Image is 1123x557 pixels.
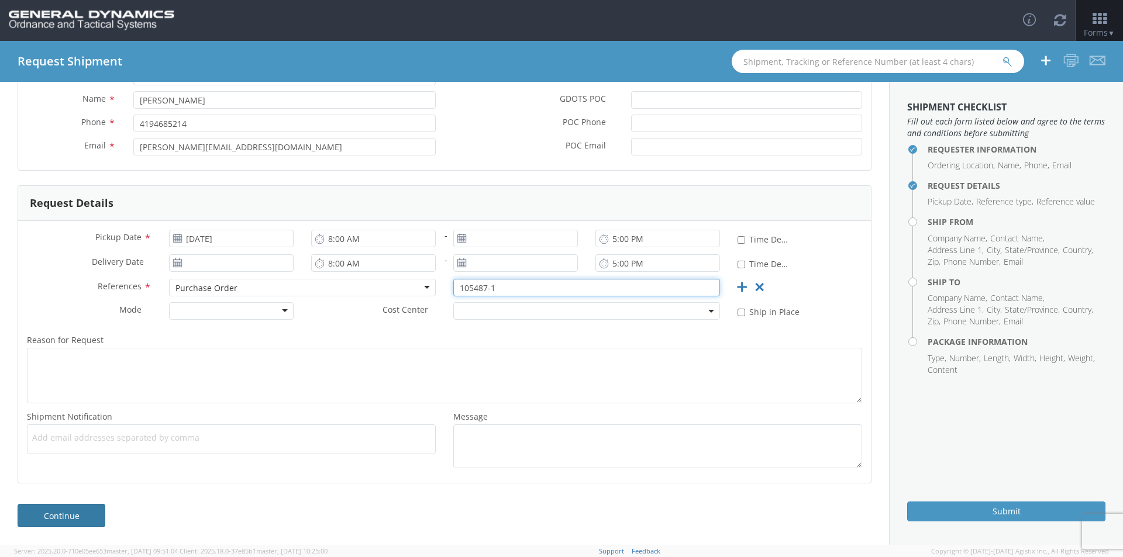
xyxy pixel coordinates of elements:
[1036,196,1095,207] li: Reference value
[18,504,105,527] a: Continue
[738,309,745,316] input: Ship in Place
[907,116,1105,139] span: Fill out each form listed below and agree to the terms and conditions before submitting
[987,244,1002,256] li: City
[599,546,624,555] a: Support
[928,364,957,376] li: Content
[928,233,987,244] li: Company Name
[738,305,802,318] label: Ship in Place
[383,304,428,317] span: Cost Center
[32,432,430,444] span: Add email addresses separated by comma
[943,256,1001,268] li: Phone Number
[1005,304,1060,316] li: State/Province
[738,257,791,270] label: Time Definite
[82,93,106,104] span: Name
[560,93,606,106] span: GDOTS POC
[563,116,606,130] span: POC Phone
[1108,28,1115,38] span: ▼
[106,546,178,555] span: master, [DATE] 09:51:04
[30,198,113,209] h3: Request Details
[738,236,745,244] input: Time Definite
[984,352,1011,364] li: Length
[1014,352,1036,364] li: Width
[990,292,1045,304] li: Contact Name
[81,116,106,127] span: Phone
[928,181,1105,190] h4: Request Details
[95,231,142,243] span: Pickup Date
[928,196,973,207] li: Pickup Date
[931,546,1109,556] span: Copyright © [DATE]-[DATE] Agistix Inc., All Rights Reserved
[180,546,328,555] span: Client: 2025.18.0-37e85b1
[998,160,1021,171] li: Name
[928,160,995,171] li: Ordering Location
[928,217,1105,226] h4: Ship From
[928,278,1105,286] h4: Ship To
[738,261,745,268] input: Time Definite
[1068,352,1095,364] li: Weight
[119,304,142,315] span: Mode
[1004,316,1023,327] li: Email
[1039,352,1065,364] li: Height
[928,316,941,327] li: Zip
[928,244,984,256] li: Address Line 1
[92,256,144,269] span: Delivery Date
[907,501,1105,521] button: Submit
[928,292,987,304] li: Company Name
[27,411,112,422] span: Shipment Notification
[928,145,1105,154] h4: Requester Information
[738,232,791,245] label: Time Definite
[976,196,1034,207] li: Reference type
[98,281,142,292] span: References
[928,256,941,268] li: Zip
[566,140,606,153] span: POC Email
[1024,160,1049,171] li: Phone
[732,50,1024,73] input: Shipment, Tracking or Reference Number (at least 4 chars)
[84,140,106,151] span: Email
[453,411,488,422] span: Message
[18,55,122,68] h4: Request Shipment
[987,304,1002,316] li: City
[1005,244,1060,256] li: State/Province
[1063,244,1093,256] li: Country
[1052,160,1072,171] li: Email
[14,546,178,555] span: Server: 2025.20.0-710e05ee653
[928,352,946,364] li: Type
[9,11,174,30] img: gd-ots-0c3321f2eb4c994f95cb.png
[943,316,1001,327] li: Phone Number
[928,304,984,316] li: Address Line 1
[949,352,981,364] li: Number
[632,546,660,555] a: Feedback
[27,334,104,345] span: Reason for Request
[175,282,237,294] div: Purchase Order
[1084,27,1115,38] span: Forms
[1063,304,1093,316] li: Country
[990,233,1045,244] li: Contact Name
[256,546,328,555] span: master, [DATE] 10:25:00
[928,337,1105,346] h4: Package Information
[1004,256,1023,268] li: Email
[907,102,1105,113] h3: Shipment Checklist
